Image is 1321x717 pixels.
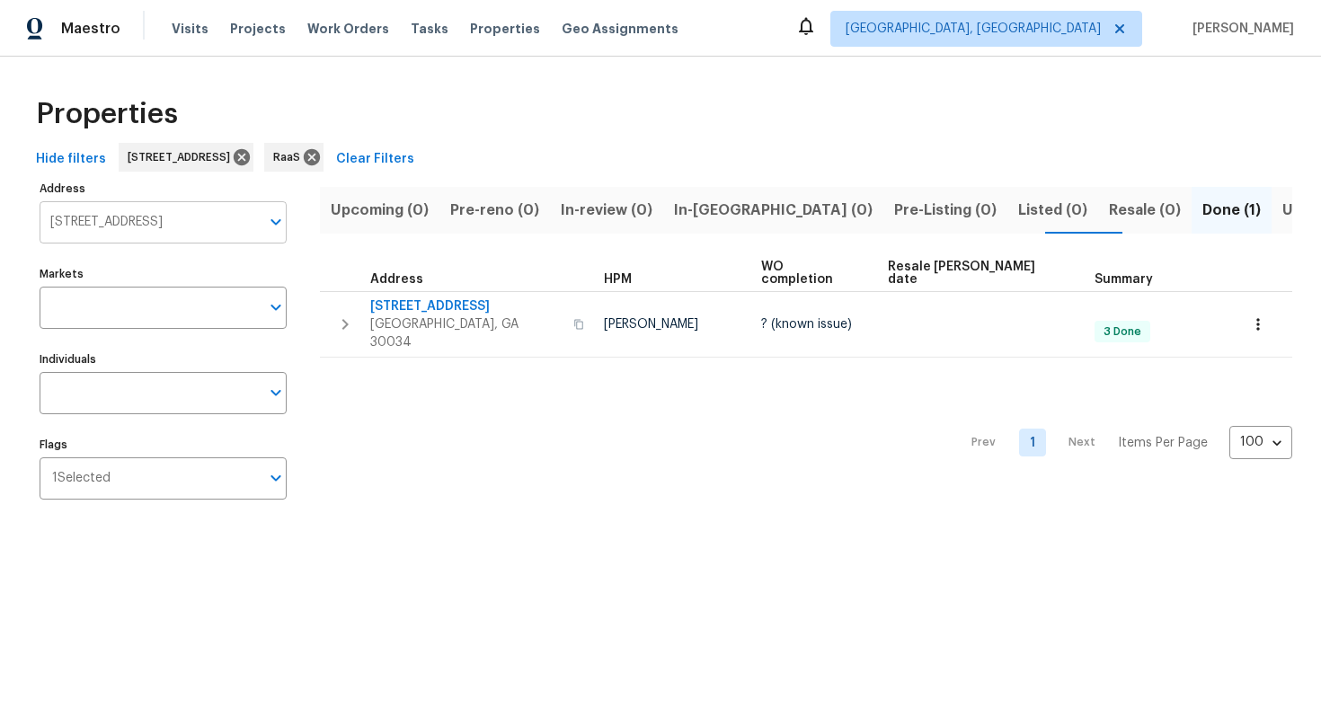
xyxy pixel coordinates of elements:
button: Clear Filters [329,143,421,176]
span: Pre-reno (0) [450,198,539,223]
label: Address [40,183,287,194]
button: Open [263,465,288,491]
a: Goto page 1 [1019,429,1046,456]
p: Items Per Page [1118,434,1208,452]
span: 3 Done [1096,324,1148,340]
button: Open [263,380,288,405]
span: In-[GEOGRAPHIC_DATA] (0) [674,198,873,223]
span: Work Orders [307,20,389,38]
span: Clear Filters [336,148,414,171]
nav: Pagination Navigation [954,368,1292,518]
label: Individuals [40,354,287,365]
span: Resale (0) [1109,198,1181,223]
span: [STREET_ADDRESS] [370,297,563,315]
span: Summary [1095,273,1153,286]
span: Visits [172,20,208,38]
span: [GEOGRAPHIC_DATA], GA 30034 [370,315,563,351]
span: WO completion [761,261,857,286]
span: Hide filters [36,148,106,171]
span: Maestro [61,20,120,38]
button: Open [263,295,288,320]
span: In-review (0) [561,198,652,223]
div: RaaS [264,143,324,172]
button: Open [263,209,288,235]
span: Tasks [411,22,448,35]
span: Done (1) [1202,198,1261,223]
span: HPM [604,273,632,286]
span: Geo Assignments [562,20,678,38]
span: Pre-Listing (0) [894,198,997,223]
span: ? (known issue) [761,318,852,331]
div: [STREET_ADDRESS] [119,143,253,172]
span: Properties [36,105,178,123]
span: RaaS [273,148,307,166]
label: Flags [40,439,287,450]
span: Resale [PERSON_NAME] date [888,261,1064,286]
span: Listed (0) [1018,198,1087,223]
button: Hide filters [29,143,113,176]
span: [GEOGRAPHIC_DATA], [GEOGRAPHIC_DATA] [846,20,1101,38]
span: Projects [230,20,286,38]
span: 1 Selected [52,471,111,486]
span: Address [370,273,423,286]
span: Upcoming (0) [331,198,429,223]
span: [PERSON_NAME] [604,318,698,331]
label: Markets [40,269,287,279]
span: [PERSON_NAME] [1185,20,1294,38]
span: [STREET_ADDRESS] [128,148,237,166]
div: 100 [1229,419,1292,465]
span: Properties [470,20,540,38]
